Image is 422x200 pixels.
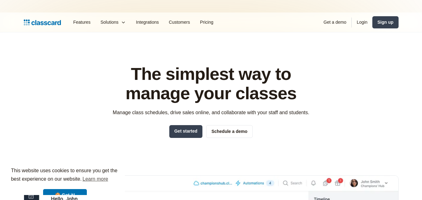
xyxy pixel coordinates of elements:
a: home [24,18,61,27]
a: Pricing [195,15,218,29]
a: Schedule a demo [206,125,253,138]
a: learn more about cookies [82,174,109,184]
a: Integrations [131,15,164,29]
div: cookieconsent [5,161,125,195]
div: Sign up [377,19,393,26]
div: Solutions [101,19,119,26]
div: Solutions [96,15,131,29]
a: Get a demo [319,15,351,29]
a: Sign up [372,16,398,28]
a: Login [352,15,372,29]
a: Customers [164,15,195,29]
a: Get started [169,125,202,138]
h1: The simplest way to manage your classes [112,64,310,103]
a: Features [68,15,96,29]
p: Manage class schedules, drive sales online, and collaborate with your staff and students. [113,109,309,116]
span: This website uses cookies to ensure you get the best experience on our website. [11,167,119,184]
